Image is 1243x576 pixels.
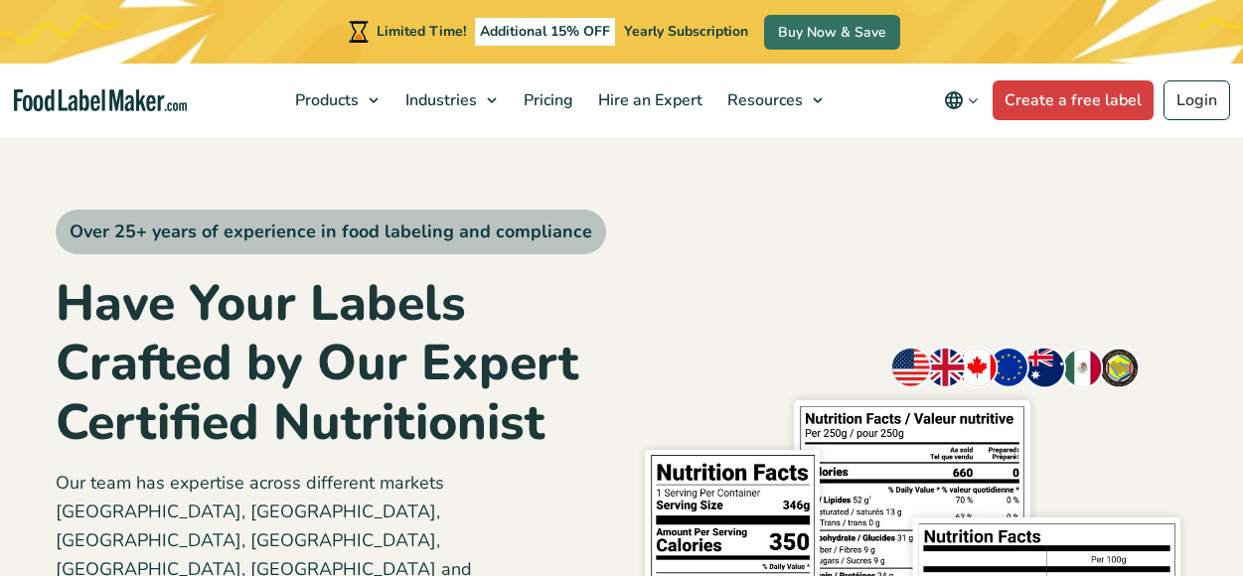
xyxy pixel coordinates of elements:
a: Create a free label [993,80,1154,120]
a: Products [283,64,388,137]
button: Change language [930,80,993,120]
a: Buy Now & Save [764,15,900,50]
span: Pricing [518,89,575,111]
span: Limited Time! [377,22,466,41]
span: Products [289,89,361,111]
span: Over 25+ years of experience in food labeling and compliance [56,210,606,254]
span: Additional 15% OFF [475,18,615,46]
a: Resources [715,64,833,137]
a: Login [1164,80,1230,120]
a: Hire an Expert [586,64,710,137]
a: Industries [393,64,507,137]
h1: Have Your Labels Crafted by Our Expert Certified Nutritionist [56,274,607,453]
span: Yearly Subscription [624,22,748,41]
span: Resources [721,89,805,111]
a: Pricing [512,64,581,137]
span: Industries [399,89,479,111]
span: Hire an Expert [592,89,704,111]
a: Food Label Maker homepage [14,89,187,112]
